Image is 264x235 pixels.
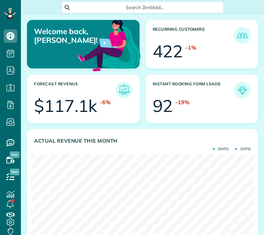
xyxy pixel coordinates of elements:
[34,138,251,144] h3: Actual Revenue this month
[236,29,249,42] img: icon_recurring_customers-cf858462ba22bcd05b5a5880d41d6543d210077de5bb9ebc9590e49fd87d84ed.png
[153,97,173,114] div: 92
[34,82,116,98] h3: Forecast Revenue
[185,44,196,52] div: -1%
[153,27,234,44] h3: Recurring Customers
[77,12,142,78] img: dashboard_welcome-42a62b7d889689a78055ac9021e634bf52bae3f8056760290aed330b23ab8690.png
[153,43,183,60] div: 422
[34,97,97,114] div: $117.1k
[175,98,189,106] div: -19%
[153,82,234,98] h3: Instant Booking Form Leads
[235,147,251,151] span: [DATE]
[10,151,20,158] span: New
[10,169,20,175] span: New
[100,98,111,106] div: -6%
[117,83,131,97] img: icon_forecast_revenue-8c13a41c7ed35a8dcfafea3cbb826a0462acb37728057bba2d056411b612bbbe.png
[236,83,249,97] img: icon_form_leads-04211a6a04a5b2264e4ee56bc0799ec3eb69b7e499cbb523a139df1d13a81ae0.png
[213,147,229,151] span: [DATE]
[34,27,103,45] p: Welcome back, [PERSON_NAME]!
